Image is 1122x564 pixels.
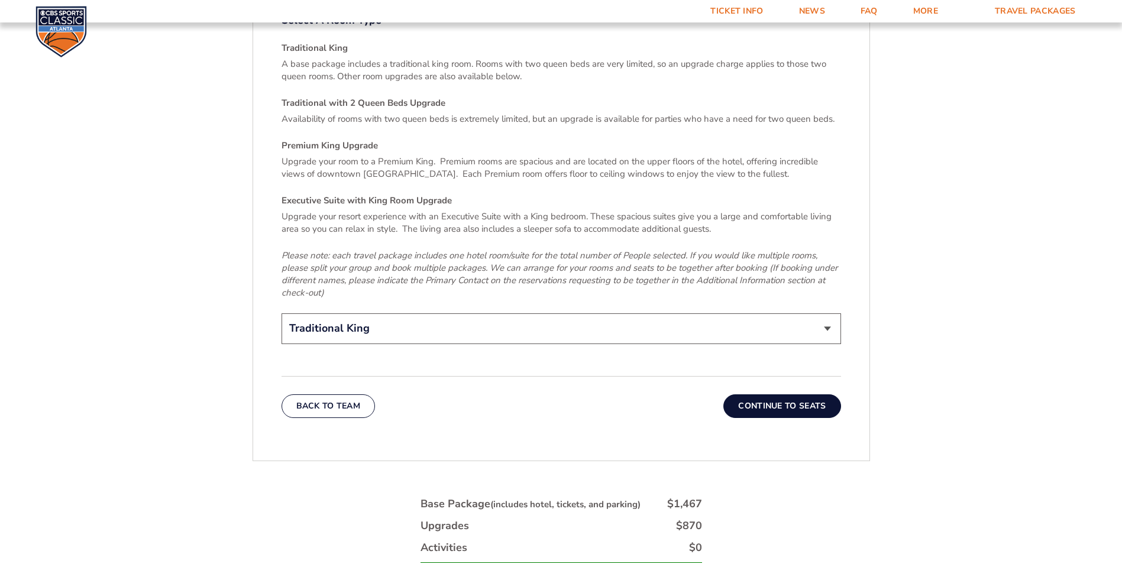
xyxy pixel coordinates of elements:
[490,498,641,510] small: (includes hotel, tickets, and parking)
[282,140,841,152] h4: Premium King Upgrade
[282,195,841,207] h4: Executive Suite with King Room Upgrade
[282,394,376,418] button: Back To Team
[667,497,702,511] div: $1,467
[676,518,702,533] div: $870
[282,249,838,299] em: Please note: each travel package includes one hotel room/suite for the total number of People sel...
[282,97,841,109] h4: Traditional with 2 Queen Beds Upgrade
[282,113,841,125] p: Availability of rooms with two queen beds is extremely limited, but an upgrade is available for p...
[421,540,467,555] div: Activities
[421,518,469,533] div: Upgrades
[421,497,641,511] div: Base Package
[282,42,841,54] h4: Traditional King
[282,58,841,83] p: A base package includes a traditional king room. Rooms with two queen beds are very limited, so a...
[282,210,841,235] p: Upgrade your resort experience with an Executive Suite with a King bedroom. These spacious suites...
[35,6,87,57] img: CBS Sports Classic
[689,540,702,555] div: $0
[282,155,841,180] p: Upgrade your room to a Premium King. Premium rooms are spacious and are located on the upper floo...
[723,394,840,418] button: Continue To Seats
